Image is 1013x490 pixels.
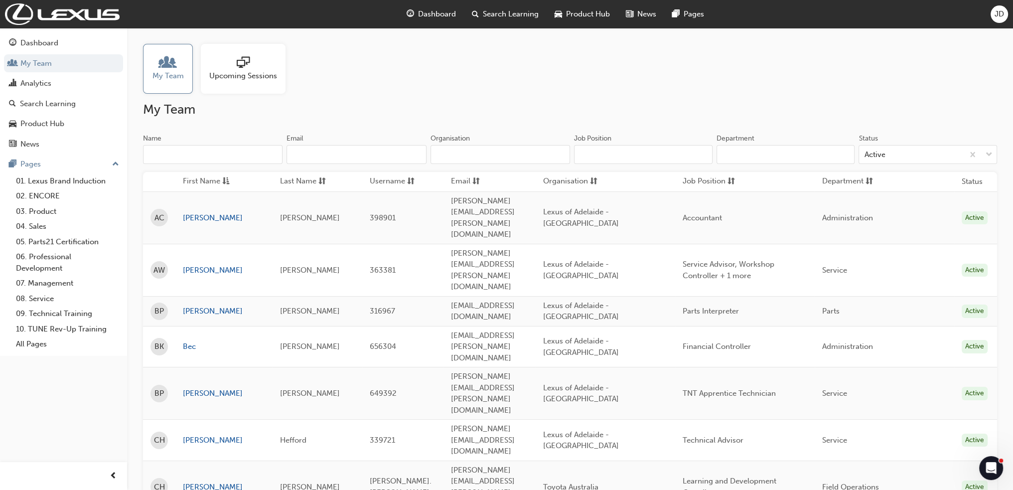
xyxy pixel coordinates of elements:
button: Last Namesorting-icon [280,175,335,188]
button: Pages [4,155,123,173]
span: Lexus of Adelaide - [GEOGRAPHIC_DATA] [543,301,619,322]
span: asc-icon [222,175,230,188]
span: Service [822,436,847,445]
div: Pages [20,159,41,170]
span: pages-icon [672,8,680,20]
a: 08. Service [12,291,123,307]
a: 03. Product [12,204,123,219]
span: [PERSON_NAME] [280,342,340,351]
div: Department [717,134,754,144]
span: 649392 [370,389,397,398]
span: AC [154,212,164,224]
span: news-icon [626,8,633,20]
button: Emailsorting-icon [451,175,506,188]
div: Active [962,340,988,353]
input: Job Position [574,145,713,164]
span: Email [451,175,470,188]
a: 04. Sales [12,219,123,234]
button: DashboardMy TeamAnalyticsSearch LearningProduct HubNews [4,32,123,155]
span: Service [822,266,847,275]
span: JD [995,8,1004,20]
span: 398901 [370,213,396,222]
a: Upcoming Sessions [201,44,293,94]
div: Status [859,134,877,144]
span: sorting-icon [590,175,597,188]
a: news-iconNews [618,4,664,24]
span: [PERSON_NAME][EMAIL_ADDRESS][PERSON_NAME][DOMAIN_NAME] [451,372,515,415]
iframe: Intercom live chat [979,456,1003,480]
div: Active [962,305,988,318]
a: 05. Parts21 Certification [12,234,123,250]
a: Analytics [4,74,123,93]
a: 09. Technical Training [12,306,123,322]
input: Name [143,145,283,164]
span: [EMAIL_ADDRESS][DOMAIN_NAME] [451,301,515,322]
button: Job Positionsorting-icon [683,175,737,188]
span: Administration [822,342,873,351]
div: Search Learning [20,98,76,110]
button: Usernamesorting-icon [370,175,425,188]
a: car-iconProduct Hub [547,4,618,24]
span: search-icon [472,8,479,20]
div: Active [962,264,988,277]
div: Active [962,211,988,225]
span: guage-icon [407,8,414,20]
img: Trak [5,3,120,25]
span: 363381 [370,266,396,275]
span: sessionType_ONLINE_URL-icon [237,56,250,70]
a: 01. Lexus Brand Induction [12,173,123,189]
button: Departmentsorting-icon [822,175,877,188]
span: [PERSON_NAME][EMAIL_ADDRESS][PERSON_NAME][DOMAIN_NAME] [451,249,515,292]
span: chart-icon [9,79,16,88]
a: 10. TUNE Rev-Up Training [12,322,123,337]
a: 02. ENCORE [12,188,123,204]
a: My Team [143,44,201,94]
button: JD [991,5,1008,23]
span: [PERSON_NAME][EMAIL_ADDRESS][PERSON_NAME][DOMAIN_NAME] [451,196,515,239]
div: Name [143,134,161,144]
a: search-iconSearch Learning [464,4,547,24]
span: Lexus of Adelaide - [GEOGRAPHIC_DATA] [543,336,619,357]
span: sorting-icon [727,175,735,188]
a: 06. Professional Development [12,249,123,276]
button: Organisationsorting-icon [543,175,598,188]
span: AW [153,265,165,276]
span: Lexus of Adelaide - [GEOGRAPHIC_DATA] [543,383,619,404]
th: Status [962,176,983,187]
span: 316967 [370,307,395,316]
div: Dashboard [20,37,58,49]
div: Analytics [20,78,51,89]
span: [PERSON_NAME] [280,266,340,275]
span: My Team [152,70,184,82]
span: BP [154,388,164,399]
a: [PERSON_NAME] [183,435,265,446]
span: sorting-icon [407,175,415,188]
span: Product Hub [566,8,610,20]
span: Parts Interpreter [683,307,739,316]
a: Product Hub [4,115,123,133]
a: Bec [183,341,265,352]
span: BP [154,306,164,317]
span: prev-icon [110,470,117,483]
span: Organisation [543,175,588,188]
span: sorting-icon [866,175,873,188]
a: [PERSON_NAME] [183,265,265,276]
span: Parts [822,307,840,316]
span: car-icon [9,120,16,129]
span: Dashboard [418,8,456,20]
div: Product Hub [20,118,64,130]
a: All Pages [12,336,123,352]
span: News [637,8,656,20]
span: Search Learning [483,8,539,20]
span: up-icon [112,158,119,171]
span: Technical Advisor [683,436,743,445]
span: First Name [183,175,220,188]
span: [EMAIL_ADDRESS][PERSON_NAME][DOMAIN_NAME] [451,331,515,362]
span: BK [154,341,164,352]
a: My Team [4,54,123,73]
span: [PERSON_NAME] [280,307,340,316]
span: sorting-icon [318,175,326,188]
span: 339721 [370,436,395,445]
span: CH [154,435,165,446]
